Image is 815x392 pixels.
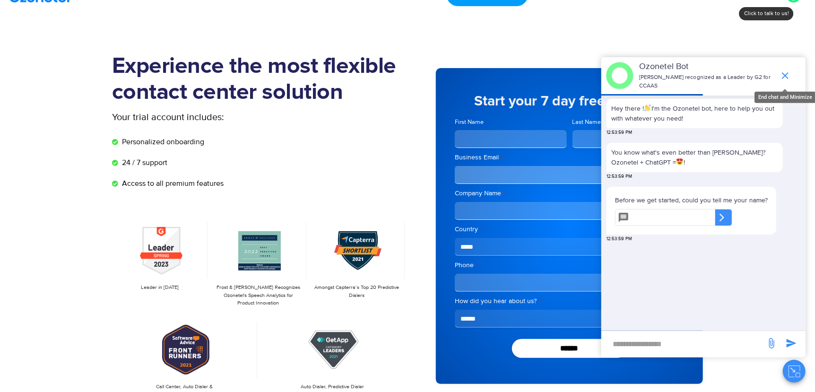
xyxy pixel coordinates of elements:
p: Hey there ! I'm the Ozonetel bot, here to help you out with whatever you need! [611,104,778,123]
span: Access to all premium features [120,178,224,189]
p: Your trial account includes: [112,110,337,124]
p: You know what's even better than [PERSON_NAME]? Ozonetel + ChatGPT = ! [611,148,778,167]
span: end chat or minimize [776,66,795,85]
p: Ozonetel Bot [639,61,775,73]
label: Last Name [572,118,685,127]
p: Amongst Capterra’s Top 20 Predictive Dialers [314,284,400,299]
h5: Start your 7 day free trial now [455,94,684,108]
span: 12:53:59 PM [607,129,632,136]
p: Frost & [PERSON_NAME] Recognizes Ozonetel's Speech Analytics for Product Innovation [215,284,301,307]
img: 👋 [644,105,651,111]
span: send message [782,334,801,353]
p: Leader in [DATE] [117,284,203,292]
span: 24 / 7 support [120,157,167,168]
label: Business Email [455,153,684,162]
span: send message [762,334,781,353]
p: Before we get started, could you tell me your name? [615,195,768,205]
img: 😍 [676,158,683,165]
div: new-msg-input [606,336,761,353]
button: Close chat [783,360,806,383]
h1: Experience the most flexible contact center solution [112,53,407,105]
label: Phone [455,261,684,270]
p: [PERSON_NAME] recognized as a Leader by G2 for CCAAS [639,73,775,90]
label: Country [455,225,684,234]
span: 12:53:59 PM [607,173,632,180]
label: How did you hear about us? [455,296,684,306]
label: First Name [455,118,567,127]
label: Company Name [455,189,684,198]
span: Personalized onboarding [120,136,204,148]
img: header [606,62,633,89]
span: 12:53:59 PM [607,235,632,243]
